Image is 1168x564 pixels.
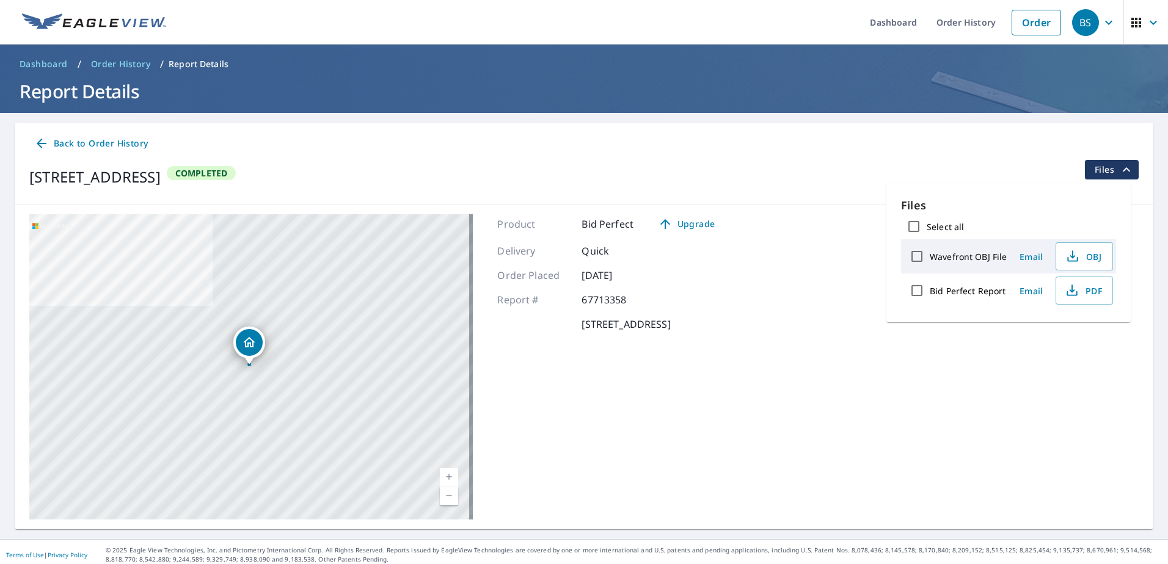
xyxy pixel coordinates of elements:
span: Email [1017,251,1046,262]
button: filesDropdownBtn-67713358 [1084,160,1139,179]
a: Current Level 17, Zoom In [440,468,458,486]
button: Email [1012,247,1051,266]
div: [STREET_ADDRESS] [29,166,161,188]
button: OBJ [1056,242,1113,270]
label: Select all [927,221,964,233]
a: Dashboard [15,54,73,74]
a: Order [1012,10,1061,35]
img: EV Logo [22,13,166,32]
li: / [78,57,81,71]
button: PDF [1056,277,1113,305]
p: Report # [497,292,571,307]
div: BS [1072,9,1099,36]
span: PDF [1064,283,1103,298]
a: Upgrade [648,214,725,234]
label: Wavefront OBJ File [930,251,1007,262]
p: Product [497,217,571,231]
p: [STREET_ADDRESS] [582,317,670,331]
p: [DATE] [582,268,655,283]
span: Files [1095,162,1134,177]
nav: breadcrumb [15,54,1153,74]
div: Dropped pin, building 1, Residential property, 275 Somerset Ct Atlanta, GA 30350 [233,327,265,364]
a: Privacy Policy [48,551,87,559]
p: © 2025 Eagle View Technologies, Inc. and Pictometry International Corp. All Rights Reserved. Repo... [106,546,1162,564]
p: Delivery [497,244,571,258]
h1: Report Details [15,79,1153,104]
a: Terms of Use [6,551,44,559]
button: Email [1012,281,1051,300]
label: Bid Perfect Report [930,285,1006,297]
span: Order History [91,58,150,70]
p: 67713358 [582,292,655,307]
p: Report Details [169,58,228,70]
span: Completed [168,167,235,179]
p: Order Placed [497,268,571,283]
p: Quick [582,244,655,258]
p: Files [901,197,1116,214]
a: Back to Order History [29,132,153,155]
span: Email [1017,285,1046,297]
span: OBJ [1064,249,1103,264]
a: Order History [86,54,155,74]
p: Bid Perfect [582,217,633,231]
p: | [6,551,87,559]
span: Dashboard [20,58,68,70]
span: Upgrade [655,217,717,231]
span: Back to Order History [34,136,148,151]
a: Current Level 17, Zoom Out [440,486,458,505]
li: / [160,57,164,71]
